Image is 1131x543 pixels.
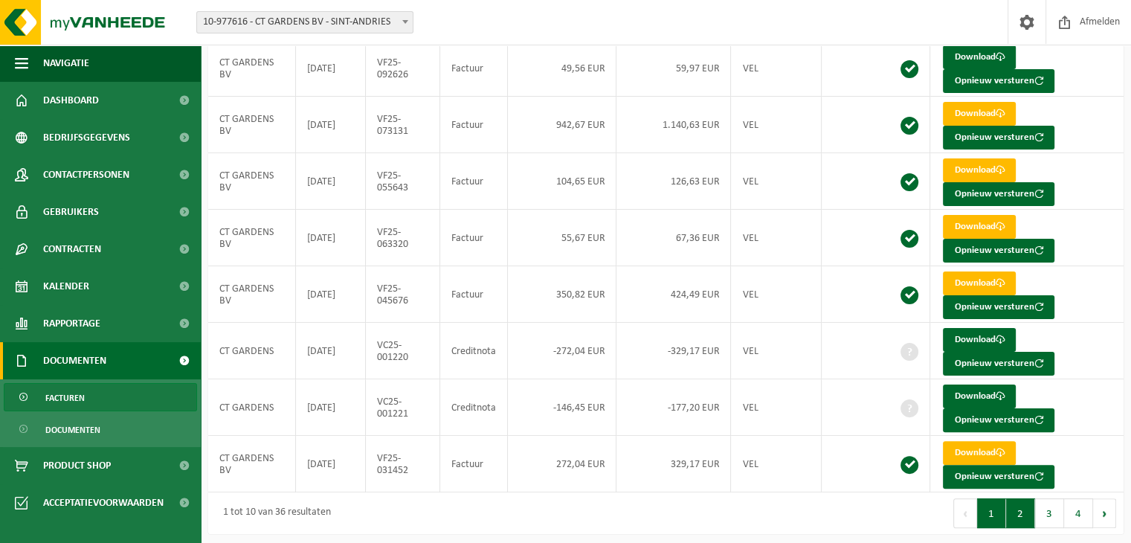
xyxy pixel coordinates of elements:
span: Dashboard [43,82,99,119]
a: Download [943,158,1016,182]
td: CT GARDENS [208,323,296,379]
td: CT GARDENS [208,379,296,436]
td: VEL [731,210,822,266]
a: Download [943,328,1016,352]
td: [DATE] [296,379,366,436]
td: -329,17 EUR [616,323,731,379]
button: Previous [953,498,977,528]
td: -272,04 EUR [508,323,616,379]
td: VEL [731,153,822,210]
td: 67,36 EUR [616,210,731,266]
td: VEL [731,266,822,323]
td: [DATE] [296,436,366,492]
a: Download [943,385,1016,408]
td: VEL [731,436,822,492]
div: 1 tot 10 van 36 resultaten [216,500,331,527]
td: [DATE] [296,210,366,266]
td: Factuur [440,436,508,492]
td: VEL [731,40,822,97]
td: [DATE] [296,153,366,210]
button: Opnieuw versturen [943,239,1054,263]
td: [DATE] [296,266,366,323]
td: Factuur [440,266,508,323]
button: Opnieuw versturen [943,126,1054,150]
td: 49,56 EUR [508,40,616,97]
span: Gebruikers [43,193,99,231]
td: 55,67 EUR [508,210,616,266]
button: Opnieuw versturen [943,295,1054,319]
td: VC25-001220 [366,323,440,379]
td: VF25-045676 [366,266,440,323]
td: CT GARDENS BV [208,436,296,492]
button: Opnieuw versturen [943,352,1054,376]
button: Next [1093,498,1116,528]
td: Creditnota [440,323,508,379]
span: Product Shop [43,447,111,484]
td: Factuur [440,153,508,210]
td: 272,04 EUR [508,436,616,492]
td: 942,67 EUR [508,97,616,153]
td: VC25-001221 [366,379,440,436]
td: VF25-063320 [366,210,440,266]
span: Acceptatievoorwaarden [43,484,164,521]
td: VEL [731,323,822,379]
td: Creditnota [440,379,508,436]
td: VF25-092626 [366,40,440,97]
button: 3 [1035,498,1064,528]
td: Factuur [440,97,508,153]
td: 126,63 EUR [616,153,731,210]
td: CT GARDENS BV [208,153,296,210]
button: Opnieuw versturen [943,465,1054,489]
td: 329,17 EUR [616,436,731,492]
a: Facturen [4,383,197,411]
a: Download [943,271,1016,295]
button: 1 [977,498,1006,528]
a: Documenten [4,415,197,443]
td: VF25-073131 [366,97,440,153]
td: CT GARDENS BV [208,210,296,266]
button: 4 [1064,498,1093,528]
td: VEL [731,379,822,436]
span: Navigatie [43,45,89,82]
td: 424,49 EUR [616,266,731,323]
span: 10-977616 - CT GARDENS BV - SINT-ANDRIES [197,12,413,33]
span: Contactpersonen [43,156,129,193]
span: Documenten [43,342,106,379]
td: CT GARDENS BV [208,40,296,97]
td: -146,45 EUR [508,379,616,436]
td: [DATE] [296,40,366,97]
td: VF25-055643 [366,153,440,210]
td: CT GARDENS BV [208,266,296,323]
td: VF25-031452 [366,436,440,492]
button: Opnieuw versturen [943,408,1054,432]
td: CT GARDENS BV [208,97,296,153]
span: Bedrijfsgegevens [43,119,130,156]
td: Factuur [440,210,508,266]
span: Rapportage [43,305,100,342]
a: Download [943,441,1016,465]
span: Contracten [43,231,101,268]
span: 10-977616 - CT GARDENS BV - SINT-ANDRIES [196,11,413,33]
span: Kalender [43,268,89,305]
td: [DATE] [296,323,366,379]
td: 104,65 EUR [508,153,616,210]
span: Documenten [45,416,100,444]
a: Download [943,102,1016,126]
span: Facturen [45,384,85,412]
button: Opnieuw versturen [943,182,1054,206]
button: 2 [1006,498,1035,528]
td: 350,82 EUR [508,266,616,323]
td: -177,20 EUR [616,379,731,436]
td: VEL [731,97,822,153]
button: Opnieuw versturen [943,69,1054,93]
td: [DATE] [296,97,366,153]
td: 59,97 EUR [616,40,731,97]
td: Factuur [440,40,508,97]
a: Download [943,215,1016,239]
td: 1.140,63 EUR [616,97,731,153]
a: Download [943,45,1016,69]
